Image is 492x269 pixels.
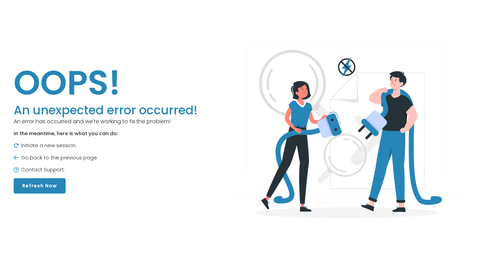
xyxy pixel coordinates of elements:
p: An error has occurred and we're working to fix the problem! [14,117,197,126]
h3: An unexpected error occurred! [14,103,197,117]
p: Go back to the previous page. [14,154,197,162]
p: Initiate a new session. [14,142,197,150]
h1: OOPS! [14,62,197,103]
p: Contact Support. [14,166,197,174]
button: Refresh Now [14,178,66,194]
p: In the meantime, here is what you can do: [14,130,197,137]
